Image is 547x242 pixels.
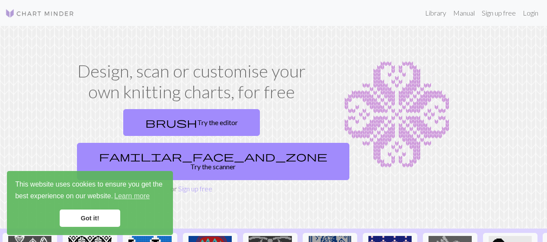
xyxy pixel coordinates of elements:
div: cookieconsent [7,171,173,235]
a: Try the scanner [77,143,349,180]
a: Sign up free [478,4,519,22]
div: or [74,106,310,194]
a: learn more about cookies [113,190,151,203]
span: This website uses cookies to ensure you get the best experience on our website. [15,179,165,203]
a: Library [422,4,450,22]
a: Sign up free [178,184,212,193]
span: familiar_face_and_zone [99,150,327,162]
span: brush [145,116,197,129]
a: Manual [450,4,478,22]
a: dismiss cookie message [60,210,120,227]
img: Chart example [320,61,474,169]
a: Login [519,4,542,22]
a: Try the editor [123,109,260,136]
h1: Design, scan or customise your own knitting charts, for free [74,61,310,102]
img: Logo [5,8,74,19]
